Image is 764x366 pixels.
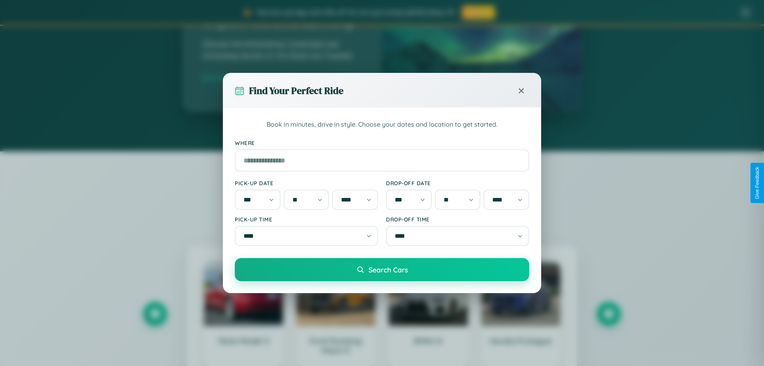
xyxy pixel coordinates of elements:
button: Search Cars [235,258,529,281]
h3: Find Your Perfect Ride [249,84,343,97]
label: Drop-off Time [386,216,529,223]
label: Drop-off Date [386,180,529,186]
span: Search Cars [368,265,408,274]
label: Pick-up Date [235,180,378,186]
label: Where [235,139,529,146]
p: Book in minutes, drive in style. Choose your dates and location to get started. [235,119,529,130]
label: Pick-up Time [235,216,378,223]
